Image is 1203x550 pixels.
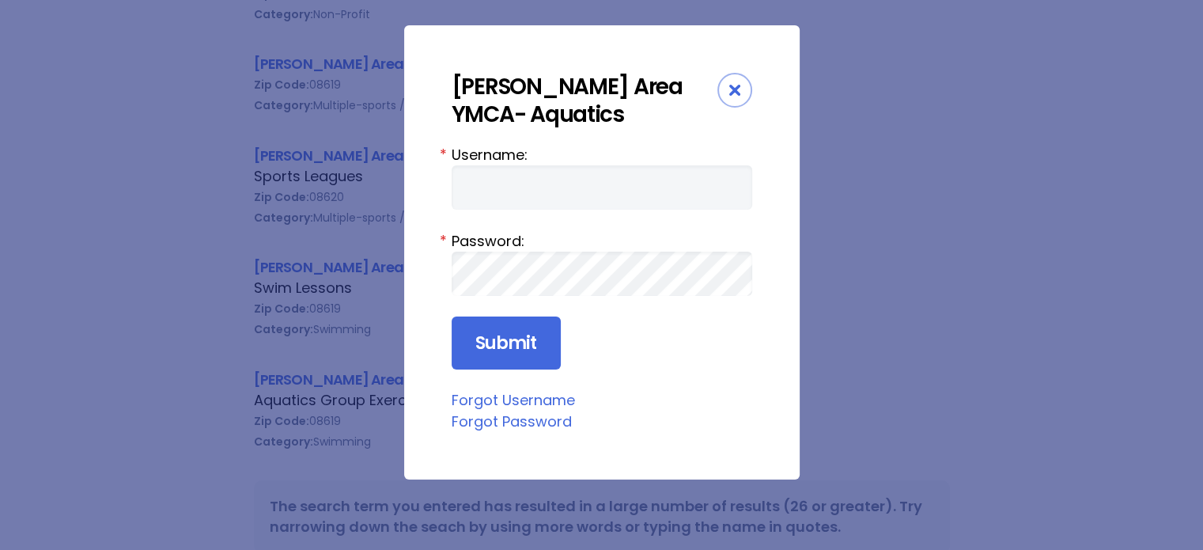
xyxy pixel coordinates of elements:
[452,144,752,165] label: Username:
[452,230,752,252] label: Password:
[717,73,752,108] div: Close
[452,412,572,431] a: Forgot Password
[452,317,561,370] input: Submit
[452,390,575,410] a: Forgot Username
[452,73,717,128] div: [PERSON_NAME] Area YMCA- Aquatics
